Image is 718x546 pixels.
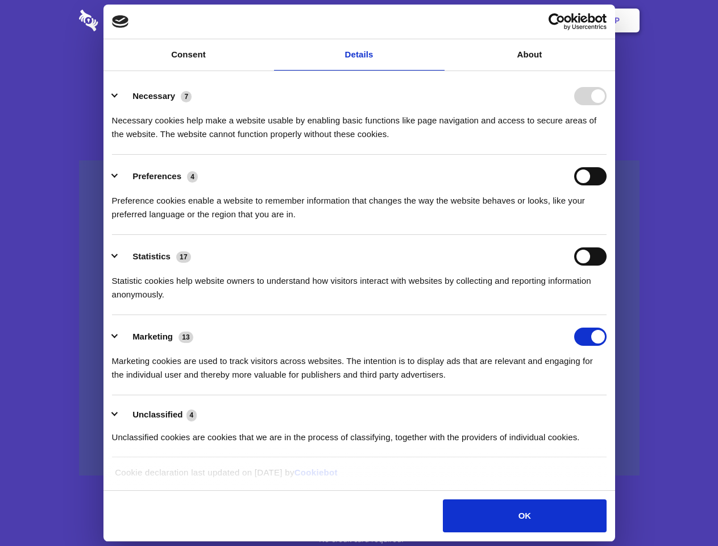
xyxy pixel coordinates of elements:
a: Pricing [334,3,383,38]
a: Login [516,3,565,38]
iframe: Drift Widget Chat Controller [661,489,704,532]
div: Preference cookies enable a website to remember information that changes the way the website beha... [112,185,607,221]
label: Marketing [132,332,173,341]
span: 4 [187,171,198,183]
span: 17 [176,251,191,263]
span: 4 [186,409,197,421]
div: Marketing cookies are used to track visitors across websites. The intention is to display ads tha... [112,346,607,382]
button: Unclassified (4) [112,408,204,422]
label: Preferences [132,171,181,181]
label: Necessary [132,91,175,101]
a: Consent [103,39,274,71]
a: Usercentrics Cookiebot - opens in a new window [507,13,607,30]
div: Cookie declaration last updated on [DATE] by [106,466,612,488]
img: logo-wordmark-white-trans-d4663122ce5f474addd5e946df7df03e33cb6a1c49d2221995e7729f52c070b2.svg [79,10,176,31]
button: OK [443,499,606,532]
button: Marketing (13) [112,328,201,346]
button: Necessary (7) [112,87,199,105]
div: Necessary cookies help make a website usable by enabling basic functions like page navigation and... [112,105,607,141]
a: About [445,39,615,71]
button: Preferences (4) [112,167,205,185]
a: Details [274,39,445,71]
span: 7 [181,91,192,102]
a: Wistia video thumbnail [79,160,640,476]
a: Cookiebot [294,468,338,477]
img: logo [112,15,129,28]
label: Statistics [132,251,171,261]
h1: Eliminate Slack Data Loss. [79,51,640,92]
div: Unclassified cookies are cookies that we are in the process of classifying, together with the pro... [112,422,607,444]
h4: Auto-redaction of sensitive data, encrypted data sharing and self-destructing private chats. Shar... [79,104,640,141]
button: Statistics (17) [112,247,198,266]
span: 13 [179,332,193,343]
a: Contact [461,3,513,38]
div: Statistic cookies help website owners to understand how visitors interact with websites by collec... [112,266,607,301]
